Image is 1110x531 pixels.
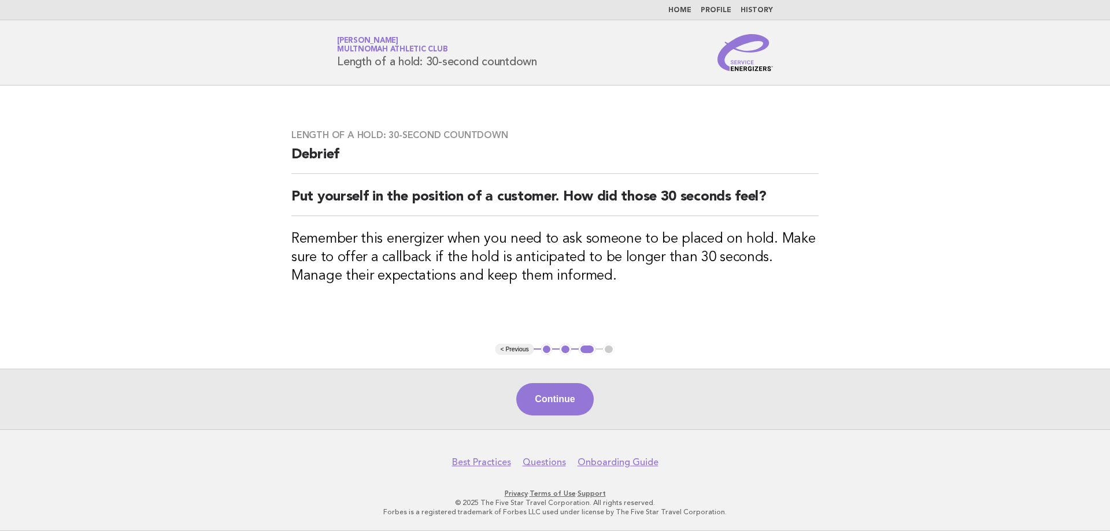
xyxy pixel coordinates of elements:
[541,344,553,355] button: 1
[668,7,691,14] a: Home
[741,7,773,14] a: History
[701,7,731,14] a: Profile
[337,37,447,53] a: [PERSON_NAME]Multnomah Athletic Club
[717,34,773,71] img: Service Energizers
[579,344,595,355] button: 3
[201,498,909,507] p: © 2025 The Five Star Travel Corporation. All rights reserved.
[578,456,658,468] a: Onboarding Guide
[201,507,909,517] p: Forbes is a registered trademark of Forbes LLC used under license by The Five Star Travel Corpora...
[578,489,606,497] a: Support
[201,489,909,498] p: · ·
[560,344,571,355] button: 2
[291,146,819,174] h2: Debrief
[452,456,511,468] a: Best Practices
[337,38,537,68] h1: Length of a hold: 30-second countdown
[291,188,819,216] h2: Put yourself in the position of a customer. How did those 30 seconds feel?
[530,489,576,497] a: Terms of Use
[516,383,593,415] button: Continue
[505,489,528,497] a: Privacy
[523,456,566,468] a: Questions
[337,46,447,54] span: Multnomah Athletic Club
[495,344,533,355] button: < Previous
[291,230,819,285] h3: Remember this energizer when you need to ask someone to be placed on hold. Make sure to offer a c...
[291,129,819,141] h3: Length of a hold: 30-second countdown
